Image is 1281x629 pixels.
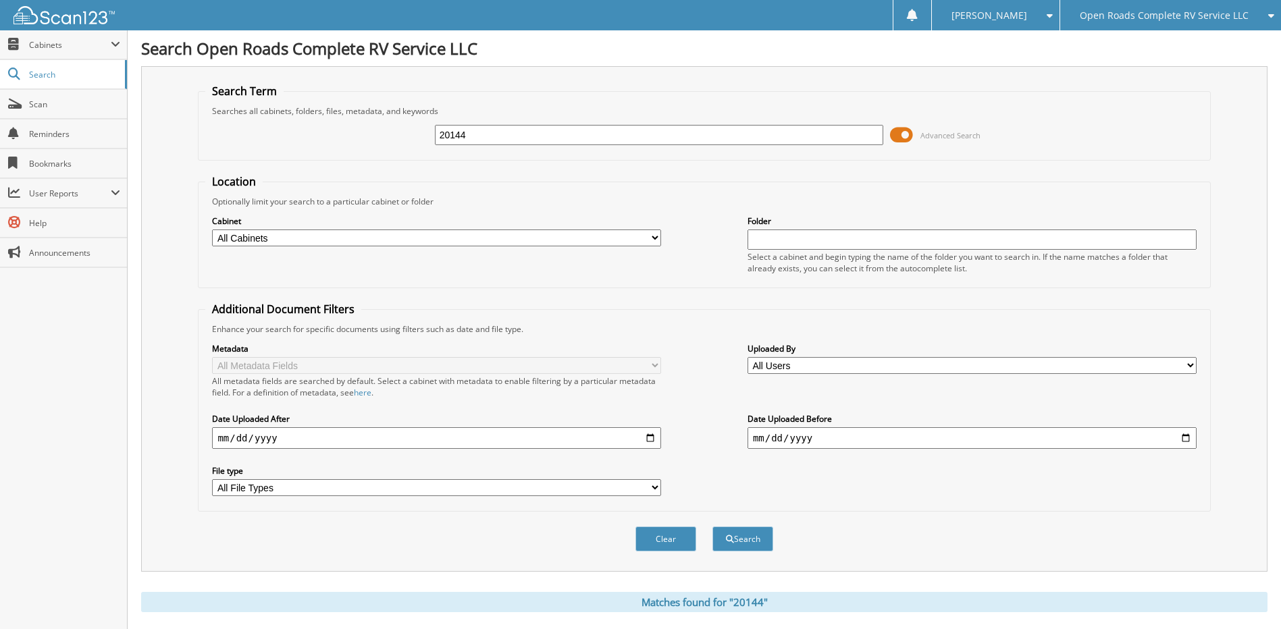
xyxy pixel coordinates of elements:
[951,11,1027,20] span: [PERSON_NAME]
[29,39,111,51] span: Cabinets
[748,251,1197,274] div: Select a cabinet and begin typing the name of the folder you want to search in. If the name match...
[205,196,1203,207] div: Optionally limit your search to a particular cabinet or folder
[14,6,115,24] img: scan123-logo-white.svg
[29,99,120,110] span: Scan
[205,302,361,317] legend: Additional Document Filters
[29,247,120,258] span: Announcements
[141,37,1267,59] h1: Search Open Roads Complete RV Service LLC
[141,592,1267,612] div: Matches found for "20144"
[1080,11,1249,20] span: Open Roads Complete RV Service LLC
[748,427,1197,449] input: end
[29,217,120,229] span: Help
[635,526,696,551] button: Clear
[748,215,1197,227] label: Folder
[748,343,1197,354] label: Uploaded By
[29,188,111,199] span: User Reports
[712,526,773,551] button: Search
[212,375,661,398] div: All metadata fields are searched by default. Select a cabinet with metadata to enable filtering b...
[205,174,263,189] legend: Location
[29,128,120,140] span: Reminders
[354,387,371,398] a: here
[205,105,1203,117] div: Searches all cabinets, folders, files, metadata, and keywords
[212,215,661,227] label: Cabinet
[212,465,661,476] label: File type
[920,130,981,140] span: Advanced Search
[212,427,661,449] input: start
[212,413,661,425] label: Date Uploaded After
[29,69,118,80] span: Search
[205,323,1203,335] div: Enhance your search for specific documents using filters such as date and file type.
[748,413,1197,425] label: Date Uploaded Before
[29,158,120,169] span: Bookmarks
[212,343,661,354] label: Metadata
[205,84,284,99] legend: Search Term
